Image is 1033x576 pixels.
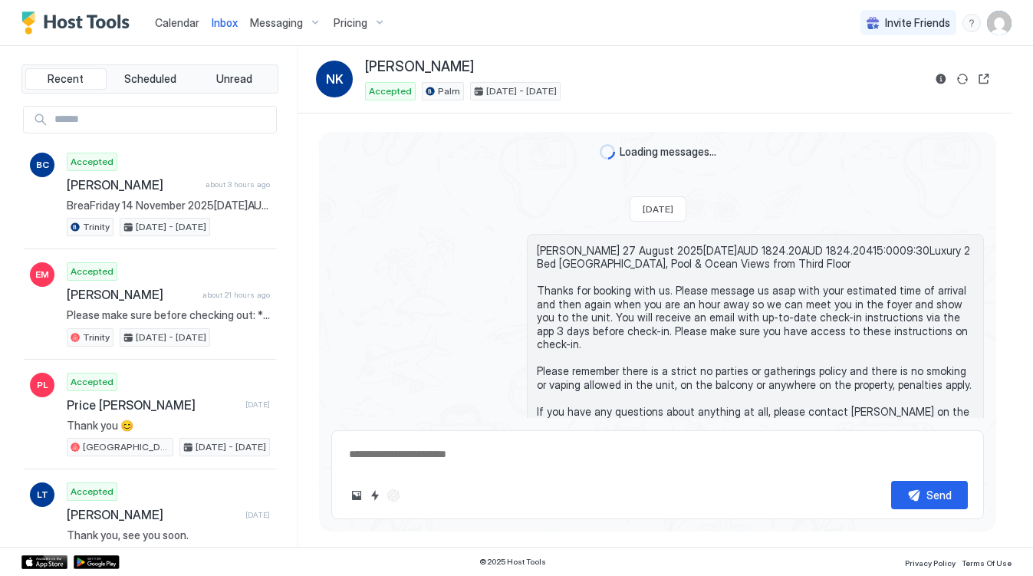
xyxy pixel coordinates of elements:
span: Unread [216,72,252,86]
a: Privacy Policy [905,554,956,570]
a: Google Play Store [74,555,120,569]
span: Trinity [83,331,110,344]
span: Invite Friends [885,16,950,30]
span: BC [36,158,49,172]
span: Accepted [71,155,113,169]
span: [PERSON_NAME] [365,58,474,76]
div: menu [962,14,981,32]
a: Calendar [155,15,199,31]
span: [DATE] [245,510,270,520]
span: Calendar [155,16,199,29]
span: Palm [438,84,460,98]
span: [DATE] - [DATE] [136,331,206,344]
button: Recent [25,68,107,90]
span: Accepted [71,375,113,389]
span: [DATE] [245,400,270,410]
span: Accepted [71,265,113,278]
span: [DATE] [643,203,673,215]
span: Loading messages... [620,145,716,159]
span: about 21 hours ago [202,290,270,300]
span: [PERSON_NAME] 27 August 2025[DATE]AUD 1824.20AUD 1824.20415:0009:30Luxury 2 Bed [GEOGRAPHIC_DATA]... [537,244,974,459]
button: Open reservation [975,70,993,88]
a: Inbox [212,15,238,31]
span: Messaging [250,16,303,30]
span: © 2025 Host Tools [479,557,546,567]
span: Terms Of Use [962,558,1012,568]
span: [DATE] - [DATE] [136,220,206,234]
button: Send [891,481,968,509]
span: Thank you, see you soon. [67,528,270,542]
div: Send [926,487,952,503]
span: PL [37,378,48,392]
span: [PERSON_NAME] [67,177,199,193]
span: Accepted [369,84,412,98]
button: Scheduled [110,68,191,90]
span: Trinity [83,220,110,234]
a: Terms Of Use [962,554,1012,570]
span: Privacy Policy [905,558,956,568]
span: Thank you 😊 [67,419,270,433]
span: EM [35,268,49,281]
div: User profile [987,11,1012,35]
span: about 3 hours ago [206,179,270,189]
span: [DATE] - [DATE] [486,84,557,98]
a: Host Tools Logo [21,12,137,35]
span: Recent [48,72,84,86]
span: NK [326,70,344,88]
span: Please make sure before checking out: * Wash all dishes (&/or run the dishwashed on exit) * Empty... [67,308,270,322]
button: Quick reply [366,486,384,505]
div: tab-group [21,64,278,94]
button: Sync reservation [953,70,972,88]
a: App Store [21,555,67,569]
span: Accepted [71,485,113,499]
input: Input Field [48,107,276,133]
span: [PERSON_NAME] [67,507,239,522]
span: [DATE] - [DATE] [196,440,266,454]
span: Price [PERSON_NAME] [67,397,239,413]
span: [PERSON_NAME] [67,287,196,302]
div: loading [600,144,615,160]
span: Scheduled [124,72,176,86]
button: Upload image [347,486,366,505]
button: Reservation information [932,70,950,88]
span: Pricing [334,16,367,30]
button: Unread [193,68,275,90]
span: Inbox [212,16,238,29]
span: LT [37,488,48,502]
span: [GEOGRAPHIC_DATA] [83,440,169,454]
span: BreaFriday 14 November 2025[DATE]AUD 1115.00215:0023:3009:3010:00Stunning 2-3 Bed Penthouse Glori... [67,199,270,212]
